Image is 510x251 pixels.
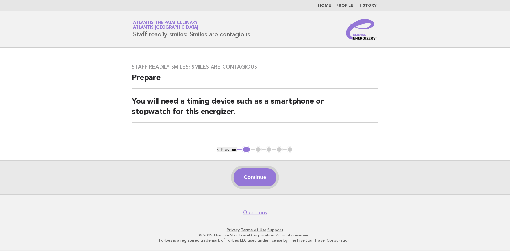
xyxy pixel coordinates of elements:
a: Support [267,228,283,232]
h2: Prepare [132,73,378,89]
p: · · [57,227,453,233]
button: 1 [242,146,251,153]
a: Atlantis The Palm CulinaryAtlantis [GEOGRAPHIC_DATA] [133,21,199,30]
a: Home [318,4,331,8]
a: Profile [337,4,354,8]
span: Atlantis [GEOGRAPHIC_DATA] [133,26,199,30]
a: Terms of Use [241,228,266,232]
button: Continue [234,168,276,186]
h3: Staff readily smiles: Smiles are contagious [132,64,378,70]
p: Forbes is a registered trademark of Forbes LLC used under license by The Five Star Travel Corpora... [57,238,453,243]
img: Service Energizers [346,19,377,40]
h1: Staff readily smiles: Smiles are contagious [133,21,250,38]
p: © 2025 The Five Star Travel Corporation. All rights reserved. [57,233,453,238]
a: History [359,4,377,8]
a: Questions [243,209,267,216]
h2: You will need a timing device such as a smartphone or stopwatch for this energizer. [132,96,378,123]
a: Privacy [227,228,240,232]
button: < Previous [217,147,237,152]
